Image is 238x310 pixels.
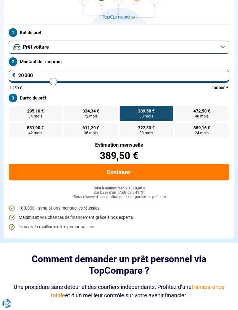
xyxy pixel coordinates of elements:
span: 42 mois [29,131,42,135]
li: Trouvez la meilleure offre personnalisée [9,224,229,230]
span: 472,50 € [193,109,210,113]
span: 389,50 € [138,109,155,113]
span: 60 mois [139,115,153,118]
span: 531,90 € [27,126,44,130]
div: Une procédure sans détour et des courtiers indépendants. Profitez d’une et d’un meilleur contrôle... [11,283,227,300]
span: 611,20 € [82,126,99,130]
div: *Sous réserve d'acceptation par les organismes prêteurs [9,195,229,200]
div: Estimation mensuelle [9,143,229,148]
span: Prêt voiture [23,44,49,51]
span: 334,34 € [82,109,99,113]
span: 48 mois [195,115,209,118]
span: 36 mois [84,131,98,135]
span: 84 mois [29,115,42,118]
button: Continuer [9,164,229,181]
div: 389,50 € [9,151,229,161]
button: Prêt voiture [9,41,229,54]
span: € [12,73,15,78]
span: 295,10 € [27,109,44,113]
label: Durée du prêt [9,94,229,103]
span: 100 000 € [212,86,228,90]
li: Maximisez vos chances de financement grâce à nos experts [9,215,229,221]
h2: Comment demander un prêt personnel via TopCompare ? [11,254,227,277]
div: Sur base d'un TAEG de 6,49 %* [9,191,229,195]
div: Total à rembourser: 23 370,00 € [9,187,229,191]
span: 72 mois [84,115,98,118]
span: 889,16 € [193,126,210,130]
label: But du prêt [9,29,229,37]
span: 722,33 € [138,126,155,130]
span: 1 250 € [10,86,22,90]
span: transparence totale [51,284,225,299]
span: 30 mois [139,131,153,135]
span: 24 mois [195,131,209,135]
li: 100.000+ simulations mensuelles réussies [9,206,229,212]
label: Montant de l'emprunt [9,58,229,66]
